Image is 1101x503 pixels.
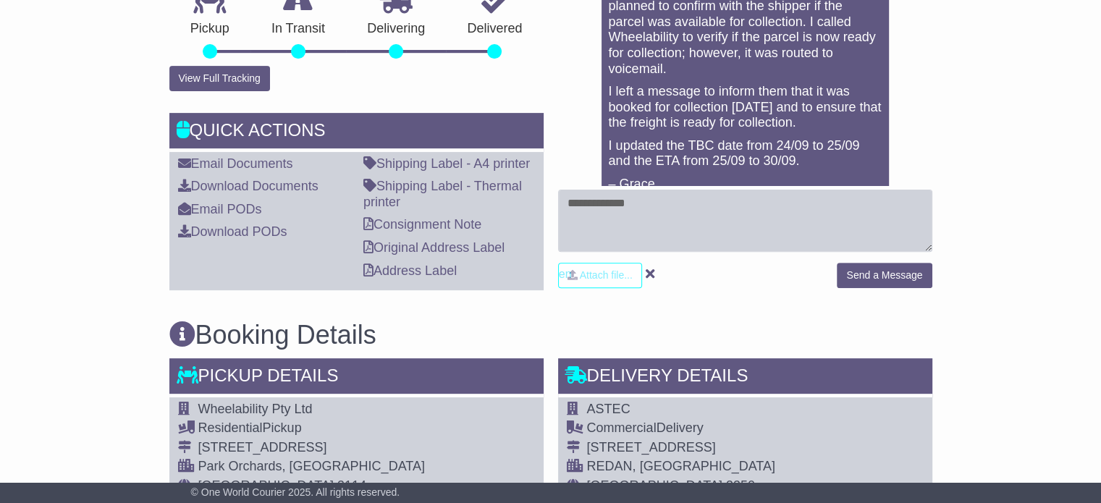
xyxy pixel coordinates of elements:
[609,138,882,169] p: I updated the TBC date from 24/09 to 25/09 and the ETA from 25/09 to 30/09.
[587,420,915,436] div: Delivery
[198,420,263,435] span: Residential
[587,459,915,475] div: REDAN, [GEOGRAPHIC_DATA]
[169,21,250,37] p: Pickup
[346,21,446,37] p: Delivering
[363,217,481,232] a: Consignment Note
[169,66,270,91] button: View Full Tracking
[587,402,630,416] span: ASTEC
[363,179,522,209] a: Shipping Label - Thermal printer
[363,156,530,171] a: Shipping Label - A4 printer
[587,420,657,435] span: Commercial
[169,358,544,397] div: Pickup Details
[363,263,457,278] a: Address Label
[726,478,755,493] span: 3350
[587,478,722,493] span: [GEOGRAPHIC_DATA]
[169,321,932,350] h3: Booking Details
[250,21,346,37] p: In Transit
[169,113,544,152] div: Quick Actions
[609,84,882,131] p: I left a message to inform them that it was booked for collection [DATE] and to ensure that the f...
[337,478,366,493] span: 3114
[178,202,262,216] a: Email PODs
[587,440,915,456] div: [STREET_ADDRESS]
[363,240,505,255] a: Original Address Label
[446,21,543,37] p: Delivered
[837,263,932,288] button: Send a Message
[198,420,425,436] div: Pickup
[178,179,319,193] a: Download Documents
[198,440,425,456] div: [STREET_ADDRESS]
[198,402,313,416] span: Wheelability Pty Ltd
[178,224,287,239] a: Download PODs
[191,486,400,498] span: © One World Courier 2025. All rights reserved.
[178,156,293,171] a: Email Documents
[609,177,882,193] p: – Grace
[558,358,932,397] div: Delivery Details
[198,478,334,493] span: [GEOGRAPHIC_DATA]
[198,459,425,475] div: Park Orchards, [GEOGRAPHIC_DATA]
